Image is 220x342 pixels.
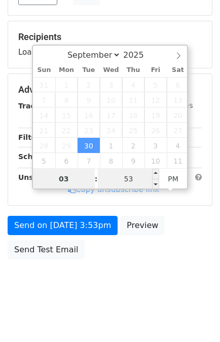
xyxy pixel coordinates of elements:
span: October 10, 2025 [144,153,167,168]
span: September 4, 2025 [122,77,144,92]
strong: Filters [18,133,44,141]
span: September 27, 2025 [167,123,189,138]
span: September 14, 2025 [33,107,55,123]
span: October 8, 2025 [100,153,122,168]
a: Preview [120,216,165,235]
span: September 10, 2025 [100,92,122,107]
span: September 23, 2025 [78,123,100,138]
span: September 1, 2025 [55,77,78,92]
span: October 2, 2025 [122,138,144,153]
span: October 1, 2025 [100,138,122,153]
span: September 11, 2025 [122,92,144,107]
span: September 24, 2025 [100,123,122,138]
span: October 4, 2025 [167,138,189,153]
a: Send Test Email [8,240,85,259]
span: October 6, 2025 [55,153,78,168]
iframe: Chat Widget [169,293,220,342]
span: Mon [55,67,78,73]
input: Year [121,50,157,60]
span: September 6, 2025 [167,77,189,92]
span: Sat [167,67,189,73]
span: October 7, 2025 [78,153,100,168]
span: September 30, 2025 [78,138,100,153]
span: Wed [100,67,122,73]
span: September 5, 2025 [144,77,167,92]
span: Thu [122,67,144,73]
span: September 9, 2025 [78,92,100,107]
span: September 2, 2025 [78,77,100,92]
span: September 3, 2025 [100,77,122,92]
a: Copy unsubscribe link [68,185,159,194]
span: Tue [78,67,100,73]
span: Sun [33,67,55,73]
h5: Advanced [18,84,202,95]
span: September 19, 2025 [144,107,167,123]
span: October 9, 2025 [122,153,144,168]
span: August 31, 2025 [33,77,55,92]
span: Click to toggle [159,169,187,189]
span: September 25, 2025 [122,123,144,138]
strong: Tracking [18,102,52,110]
span: September 29, 2025 [55,138,78,153]
span: September 21, 2025 [33,123,55,138]
span: September 15, 2025 [55,107,78,123]
span: September 17, 2025 [100,107,122,123]
span: October 5, 2025 [33,153,55,168]
span: September 22, 2025 [55,123,78,138]
h5: Recipients [18,31,202,43]
span: September 26, 2025 [144,123,167,138]
strong: Schedule [18,153,55,161]
span: September 18, 2025 [122,107,144,123]
a: Send on [DATE] 3:53pm [8,216,118,235]
span: September 13, 2025 [167,92,189,107]
span: September 8, 2025 [55,92,78,107]
span: October 11, 2025 [167,153,189,168]
span: September 20, 2025 [167,107,189,123]
span: September 7, 2025 [33,92,55,107]
span: October 3, 2025 [144,138,167,153]
div: Loading... [18,31,202,58]
span: : [95,169,98,189]
input: Hour [33,169,95,189]
span: Fri [144,67,167,73]
span: September 12, 2025 [144,92,167,107]
strong: Unsubscribe [18,173,68,181]
span: September 16, 2025 [78,107,100,123]
span: September 28, 2025 [33,138,55,153]
input: Minute [98,169,160,189]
